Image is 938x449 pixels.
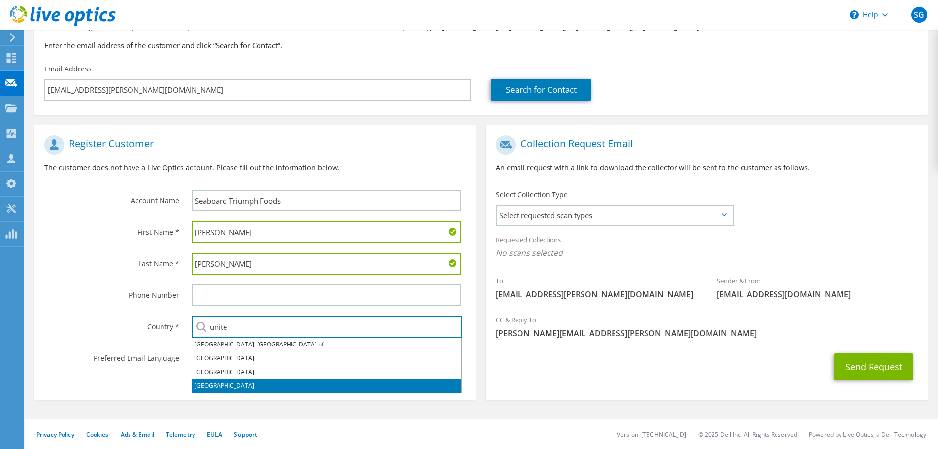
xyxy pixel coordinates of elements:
[617,430,686,439] li: Version: [TECHNICAL_ID]
[86,430,109,439] a: Cookies
[496,135,913,155] h1: Collection Request Email
[496,289,697,300] span: [EMAIL_ADDRESS][PERSON_NAME][DOMAIN_NAME]
[44,316,179,332] label: Country *
[496,190,568,200] label: Select Collection Type
[234,430,257,439] a: Support
[698,430,797,439] li: © 2025 Dell Inc. All Rights Reserved
[44,40,918,51] h3: Enter the email address of the customer and click “Search for Contact”.
[44,162,466,173] p: The customer does not have a Live Optics account. Please fill out the information below.
[486,271,707,305] div: To
[486,229,928,266] div: Requested Collections
[717,289,918,300] span: [EMAIL_ADDRESS][DOMAIN_NAME]
[44,190,179,206] label: Account Name
[121,430,154,439] a: Ads & Email
[207,430,222,439] a: EULA
[44,135,461,155] h1: Register Customer
[496,162,918,173] p: An email request with a link to download the collector will be sent to the customer as follows.
[44,253,179,269] label: Last Name *
[192,379,461,393] li: [GEOGRAPHIC_DATA]
[44,347,179,363] label: Preferred Email Language
[44,64,92,74] label: Email Address
[497,206,733,225] span: Select requested scan types
[491,79,591,101] a: Search for Contact
[192,338,461,351] li: [GEOGRAPHIC_DATA], [GEOGRAPHIC_DATA] of
[44,284,179,300] label: Phone Number
[707,271,928,305] div: Sender & From
[36,430,74,439] a: Privacy Policy
[809,430,926,439] li: Powered by Live Optics, a Dell Technology
[166,430,195,439] a: Telemetry
[911,7,927,23] span: SG
[496,328,918,339] span: [PERSON_NAME][EMAIL_ADDRESS][PERSON_NAME][DOMAIN_NAME]
[44,221,179,237] label: First Name *
[496,247,918,258] span: No scans selected
[850,10,859,19] svg: \n
[486,310,928,344] div: CC & Reply To
[834,353,913,380] button: Send Request
[192,351,461,365] li: [GEOGRAPHIC_DATA]
[192,365,461,379] li: [GEOGRAPHIC_DATA]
